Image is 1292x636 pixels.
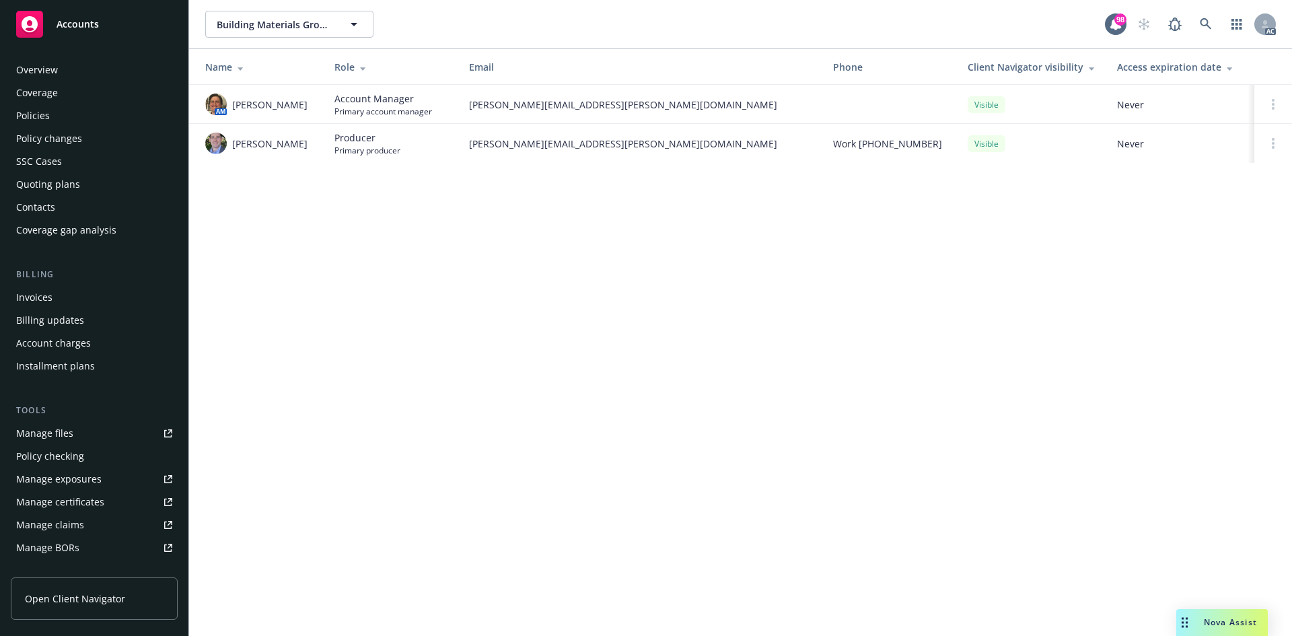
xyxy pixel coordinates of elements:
[11,560,178,581] a: Summary of insurance
[1176,609,1268,636] button: Nova Assist
[16,537,79,559] div: Manage BORs
[11,219,178,241] a: Coverage gap analysis
[11,310,178,331] a: Billing updates
[11,105,178,127] a: Policies
[833,60,946,74] div: Phone
[11,82,178,104] a: Coverage
[205,94,227,115] img: photo
[16,446,84,467] div: Policy checking
[16,82,58,104] div: Coverage
[968,96,1005,113] div: Visible
[11,514,178,536] a: Manage claims
[11,197,178,218] a: Contacts
[968,60,1096,74] div: Client Navigator visibility
[1117,98,1244,112] span: Never
[11,59,178,81] a: Overview
[57,19,99,30] span: Accounts
[11,174,178,195] a: Quoting plans
[16,560,118,581] div: Summary of insurance
[469,98,812,112] span: [PERSON_NAME][EMAIL_ADDRESS][PERSON_NAME][DOMAIN_NAME]
[16,151,62,172] div: SSC Cases
[968,135,1005,152] div: Visible
[16,491,104,513] div: Manage certificates
[16,287,52,308] div: Invoices
[11,423,178,444] a: Manage files
[16,174,80,195] div: Quoting plans
[11,446,178,467] a: Policy checking
[16,128,82,149] div: Policy changes
[11,468,178,490] a: Manage exposures
[217,17,333,32] span: Building Materials Group, Inc
[16,197,55,218] div: Contacts
[11,537,178,559] a: Manage BORs
[16,105,50,127] div: Policies
[205,11,373,38] button: Building Materials Group, Inc
[11,287,178,308] a: Invoices
[334,92,432,106] span: Account Manager
[1223,11,1250,38] a: Switch app
[232,98,308,112] span: [PERSON_NAME]
[833,137,942,151] span: Work [PHONE_NUMBER]
[11,355,178,377] a: Installment plans
[11,404,178,417] div: Tools
[16,514,84,536] div: Manage claims
[334,145,400,156] span: Primary producer
[205,60,313,74] div: Name
[1117,60,1244,74] div: Access expiration date
[11,268,178,281] div: Billing
[11,151,178,172] a: SSC Cases
[334,131,400,145] span: Producer
[1161,11,1188,38] a: Report a Bug
[16,468,102,490] div: Manage exposures
[11,332,178,354] a: Account charges
[469,60,812,74] div: Email
[16,423,73,444] div: Manage files
[1114,13,1126,26] div: 98
[16,219,116,241] div: Coverage gap analysis
[16,332,91,354] div: Account charges
[1176,609,1193,636] div: Drag to move
[16,59,58,81] div: Overview
[469,137,812,151] span: [PERSON_NAME][EMAIL_ADDRESS][PERSON_NAME][DOMAIN_NAME]
[1130,11,1157,38] a: Start snowing
[16,310,84,331] div: Billing updates
[11,491,178,513] a: Manage certificates
[334,106,432,117] span: Primary account manager
[205,133,227,154] img: photo
[1192,11,1219,38] a: Search
[334,60,447,74] div: Role
[16,355,95,377] div: Installment plans
[232,137,308,151] span: [PERSON_NAME]
[11,128,178,149] a: Policy changes
[1117,137,1244,151] span: Never
[11,5,178,43] a: Accounts
[25,592,125,606] span: Open Client Navigator
[1204,616,1257,628] span: Nova Assist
